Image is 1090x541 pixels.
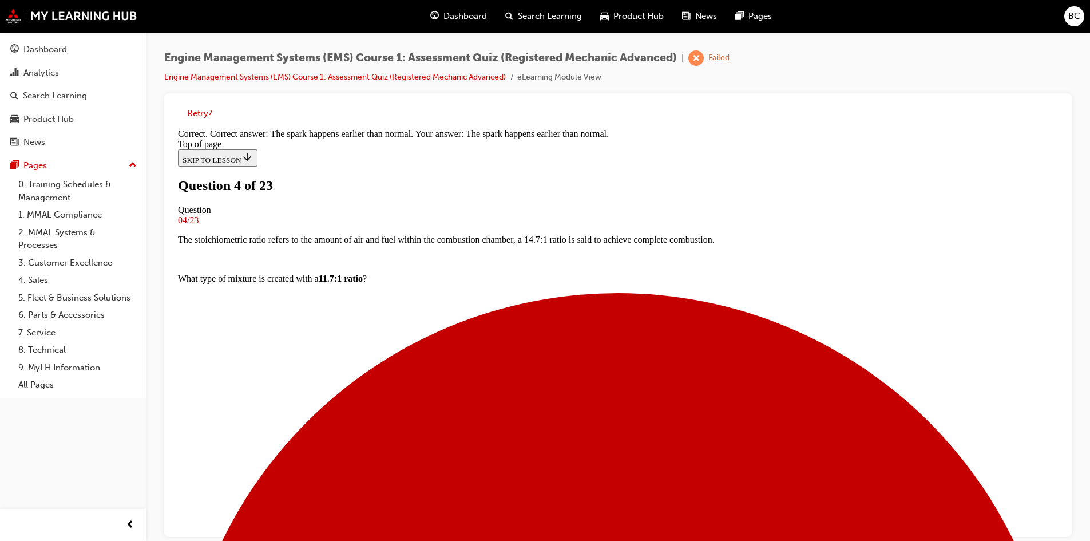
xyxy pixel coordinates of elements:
[10,114,19,125] span: car-icon
[164,72,506,82] a: Engine Management Systems (EMS) Course 1: Assessment Quiz (Registered Mechanic Advanced)
[187,107,212,120] button: Retry?
[5,155,141,176] button: Pages
[5,15,885,25] div: Top of page
[443,10,487,23] span: Dashboard
[5,132,141,153] a: News
[23,159,47,172] div: Pages
[23,113,74,126] div: Product Hub
[748,10,772,23] span: Pages
[1068,10,1080,23] span: BC
[6,9,137,23] img: mmal
[5,37,141,155] button: DashboardAnalyticsSearch LearningProduct HubNews
[10,68,19,78] span: chart-icon
[5,85,141,106] a: Search Learning
[14,324,141,342] a: 7. Service
[14,376,141,394] a: All Pages
[600,9,609,23] span: car-icon
[430,9,439,23] span: guage-icon
[129,158,137,173] span: up-icon
[5,149,885,160] p: What type of mixture is created with a ?
[726,5,781,28] a: pages-iconPages
[5,81,885,91] div: Question
[591,5,673,28] a: car-iconProduct Hub
[14,224,141,254] a: 2. MMAL Systems & Processes
[10,161,19,171] span: pages-icon
[682,9,691,23] span: news-icon
[5,109,141,130] a: Product Hub
[145,149,189,159] strong: 11.7:1 ratio
[517,71,601,84] li: eLearning Module View
[681,52,684,65] span: |
[5,110,885,121] p: The stoichiometric ratio refers to the amount of air and fuel within the combustion chamber, a 14...
[9,31,80,40] span: SKIP TO LESSON
[14,271,141,289] a: 4. Sales
[5,62,141,84] a: Analytics
[613,10,664,23] span: Product Hub
[23,89,87,102] div: Search Learning
[735,9,744,23] span: pages-icon
[23,66,59,80] div: Analytics
[688,50,704,66] span: learningRecordVerb_FAIL-icon
[14,254,141,272] a: 3. Customer Excellence
[505,9,513,23] span: search-icon
[14,359,141,377] a: 9. MyLH Information
[10,91,18,101] span: search-icon
[14,289,141,307] a: 5. Fleet & Business Solutions
[518,10,582,23] span: Search Learning
[126,518,134,532] span: prev-icon
[1064,6,1084,26] button: BC
[10,137,19,148] span: news-icon
[5,54,885,69] h1: Question 4 of 23
[164,52,677,65] span: Engine Management Systems (EMS) Course 1: Assessment Quiz (Registered Mechanic Advanced)
[14,306,141,324] a: 6. Parts & Accessories
[708,53,730,64] div: Failed
[673,5,726,28] a: news-iconNews
[5,39,141,60] a: Dashboard
[23,43,67,56] div: Dashboard
[5,25,84,42] button: SKIP TO LESSON
[14,341,141,359] a: 8. Technical
[5,91,885,101] div: 04/23
[695,10,717,23] span: News
[10,45,19,55] span: guage-icon
[421,5,496,28] a: guage-iconDashboard
[23,136,45,149] div: News
[14,176,141,206] a: 0. Training Schedules & Management
[496,5,591,28] a: search-iconSearch Learning
[5,5,885,15] div: Correct. Correct answer: The spark happens earlier than normal. Your answer: The spark happens ea...
[14,206,141,224] a: 1. MMAL Compliance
